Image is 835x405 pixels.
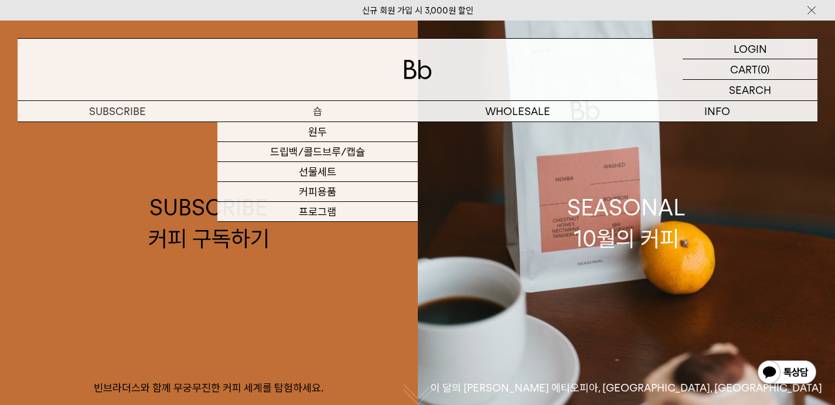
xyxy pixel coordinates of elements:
[729,80,771,100] p: SEARCH
[683,59,817,80] a: CART (0)
[362,5,473,16] a: 신규 회원 가입 시 3,000원 할인
[758,59,770,79] p: (0)
[217,202,417,222] a: 프로그램
[18,101,217,122] a: SUBSCRIBE
[217,182,417,202] a: 커피용품
[756,359,817,387] img: 카카오톡 채널 1:1 채팅 버튼
[683,39,817,59] a: LOGIN
[217,101,417,122] a: 숍
[217,162,417,182] a: 선물세트
[730,59,758,79] p: CART
[148,192,270,254] div: SUBSCRIBE 커피 구독하기
[567,192,686,254] div: SEASONAL 10월의 커피
[217,122,417,142] a: 원두
[404,60,432,79] img: 로고
[217,142,417,162] a: 드립백/콜드브루/캡슐
[734,39,767,59] p: LOGIN
[618,101,817,122] p: INFO
[418,101,618,122] p: WHOLESALE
